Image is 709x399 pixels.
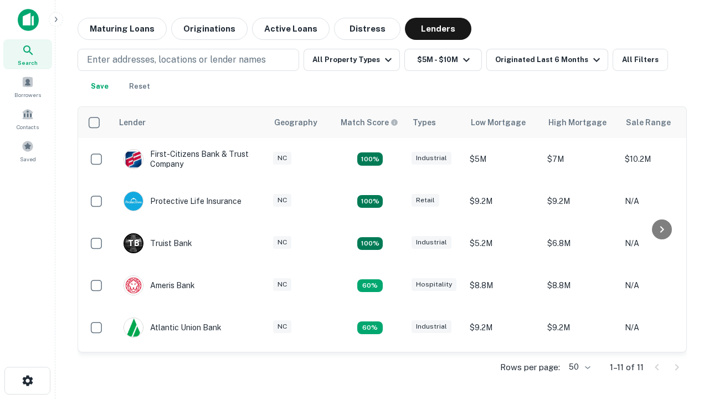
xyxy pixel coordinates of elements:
span: Saved [20,155,36,163]
th: Geography [268,107,334,138]
div: Industrial [412,236,451,249]
button: Reset [122,75,157,98]
div: Protective Life Insurance [124,191,242,211]
p: Enter addresses, locations or lender names [87,53,266,66]
th: Lender [112,107,268,138]
div: Matching Properties: 3, hasApolloMatch: undefined [357,237,383,250]
div: Ameris Bank [124,275,195,295]
span: Search [18,58,38,67]
div: Truist Bank [124,233,192,253]
div: Lender [119,116,146,129]
td: $9.2M [464,180,542,222]
div: Types [413,116,436,129]
div: Sale Range [626,116,671,129]
img: picture [124,276,143,295]
img: picture [124,192,143,211]
button: Originations [171,18,248,40]
img: capitalize-icon.png [18,9,39,31]
div: High Mortgage [548,116,607,129]
div: NC [273,236,291,249]
a: Contacts [3,104,52,134]
div: NC [273,320,291,333]
td: $7M [542,138,619,180]
td: $9.2M [542,180,619,222]
button: Maturing Loans [78,18,167,40]
button: $5M - $10M [404,49,482,71]
th: Types [406,107,464,138]
button: Save your search to get updates of matches that match your search criteria. [82,75,117,98]
div: Capitalize uses an advanced AI algorithm to match your search with the best lender. The match sco... [341,116,398,129]
a: Borrowers [3,71,52,101]
div: Low Mortgage [471,116,526,129]
td: $6.3M [542,349,619,391]
th: High Mortgage [542,107,619,138]
img: picture [124,150,143,168]
div: Atlantic Union Bank [124,318,222,337]
td: $6.3M [464,349,542,391]
a: Saved [3,136,52,166]
img: picture [124,318,143,337]
div: NC [273,194,291,207]
button: All Filters [613,49,668,71]
th: Capitalize uses an advanced AI algorithm to match your search with the best lender. The match sco... [334,107,406,138]
iframe: Chat Widget [654,310,709,364]
button: Enter addresses, locations or lender names [78,49,299,71]
td: $9.2M [542,306,619,349]
h6: Match Score [341,116,396,129]
td: $5.2M [464,222,542,264]
div: NC [273,152,291,165]
span: Borrowers [14,90,41,99]
p: T B [128,238,139,249]
p: 1–11 of 11 [610,361,644,374]
a: Search [3,39,52,69]
div: Originated Last 6 Months [495,53,603,66]
button: Originated Last 6 Months [486,49,608,71]
div: Industrial [412,152,451,165]
div: First-citizens Bank & Trust Company [124,149,256,169]
div: Retail [412,194,439,207]
div: Matching Properties: 1, hasApolloMatch: undefined [357,321,383,335]
button: Lenders [405,18,471,40]
div: Matching Properties: 2, hasApolloMatch: undefined [357,152,383,166]
span: Contacts [17,122,39,131]
button: Distress [334,18,400,40]
div: Industrial [412,320,451,333]
div: Hospitality [412,278,456,291]
td: $5M [464,138,542,180]
td: $6.8M [542,222,619,264]
div: Matching Properties: 2, hasApolloMatch: undefined [357,195,383,208]
td: $8.8M [542,264,619,306]
div: 50 [564,359,592,375]
button: Active Loans [252,18,330,40]
th: Low Mortgage [464,107,542,138]
td: $9.2M [464,306,542,349]
div: Geography [274,116,317,129]
td: $8.8M [464,264,542,306]
div: Matching Properties: 1, hasApolloMatch: undefined [357,279,383,293]
button: All Property Types [304,49,400,71]
p: Rows per page: [500,361,560,374]
div: NC [273,278,291,291]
